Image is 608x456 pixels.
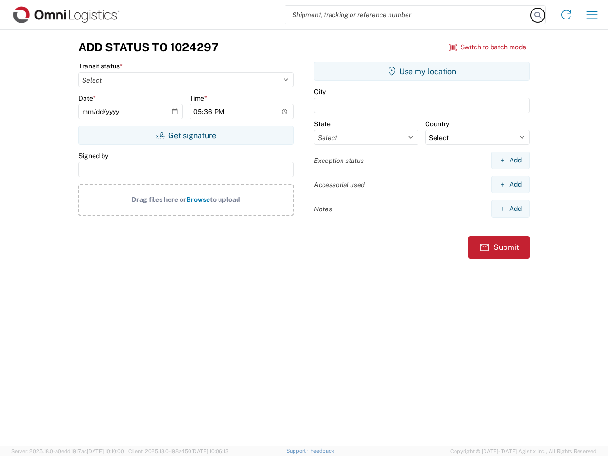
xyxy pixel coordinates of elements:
[11,448,124,454] span: Server: 2025.18.0-a0edd1917ac
[186,196,210,203] span: Browse
[314,156,364,165] label: Exception status
[78,94,96,103] label: Date
[210,196,240,203] span: to upload
[128,448,228,454] span: Client: 2025.18.0-198a450
[191,448,228,454] span: [DATE] 10:06:13
[78,40,218,54] h3: Add Status to 1024297
[491,176,530,193] button: Add
[314,87,326,96] label: City
[286,448,310,454] a: Support
[78,62,123,70] label: Transit status
[491,200,530,218] button: Add
[314,120,331,128] label: State
[314,180,365,189] label: Accessorial used
[314,62,530,81] button: Use my location
[491,152,530,169] button: Add
[314,205,332,213] label: Notes
[87,448,124,454] span: [DATE] 10:10:00
[449,39,526,55] button: Switch to batch mode
[425,120,449,128] label: Country
[310,448,334,454] a: Feedback
[190,94,207,103] label: Time
[450,447,597,456] span: Copyright © [DATE]-[DATE] Agistix Inc., All Rights Reserved
[78,152,108,160] label: Signed by
[468,236,530,259] button: Submit
[78,126,294,145] button: Get signature
[132,196,186,203] span: Drag files here or
[285,6,531,24] input: Shipment, tracking or reference number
